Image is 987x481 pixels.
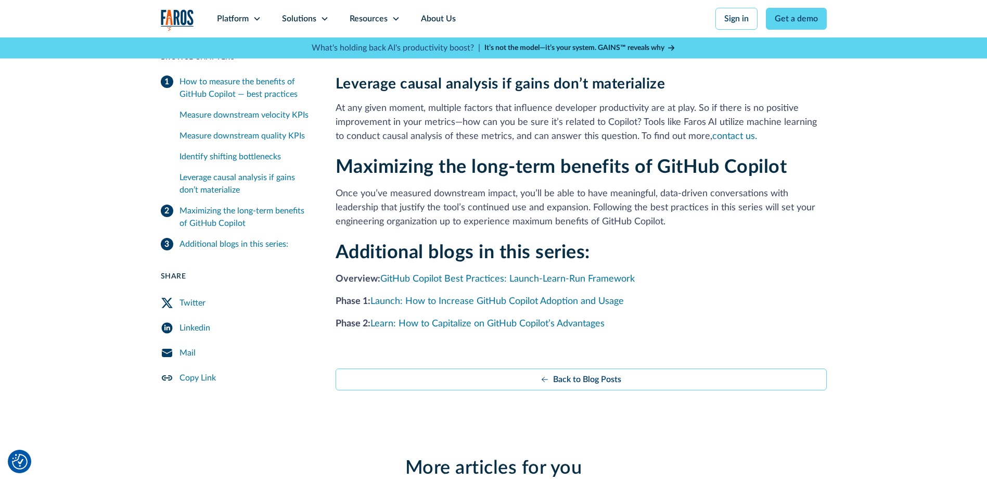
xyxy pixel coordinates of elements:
[161,71,311,105] a: How to measure the benefits of GitHub Copilot — best practices
[336,274,380,284] strong: Overview:
[715,8,758,30] a: Sign in
[161,9,194,31] a: home
[180,372,216,384] div: Copy Link
[161,457,827,479] h2: More articles for you
[180,322,210,334] div: Linkedin
[484,43,676,54] a: It’s not the model—it’s your system. GAINS™ reveals why
[380,274,635,284] a: GitHub Copilot Best Practices: Launch-Learn-Run Framework
[336,242,827,264] h2: Additional blogs in this series:
[370,319,605,328] a: Learn: How to Capitalize on GitHub Copilot’s Advantages
[161,9,194,31] img: Logo of the analytics and reporting company Faros.
[180,347,196,359] div: Mail
[336,319,370,328] strong: Phase 2:
[161,271,311,282] div: Share
[336,297,370,306] strong: Phase 1:
[180,105,311,125] a: Measure downstream velocity KPIs
[161,365,311,390] a: Copy Link
[180,297,206,309] div: Twitter
[766,8,827,30] a: Get a demo
[12,454,28,470] button: Cookie Settings
[712,132,757,141] a: contact us.
[350,12,388,25] div: Resources
[180,130,311,142] div: Measure downstream quality KPIs
[180,150,311,163] div: Identify shifting bottlenecks
[161,290,311,315] a: Twitter Share
[336,75,827,93] h3: Leverage causal analysis if gains don’t materialize
[180,238,288,250] div: Additional blogs in this series:
[180,171,311,196] div: Leverage causal analysis if gains don’t materialize
[336,369,827,390] a: Back to Blog Posts
[312,42,480,54] p: What's holding back AI's productivity boost? |
[553,373,621,386] div: Back to Blog Posts
[161,234,311,255] a: Additional blogs in this series:
[161,200,311,234] a: Maximizing the long-term benefits of GitHub Copilot
[282,12,316,25] div: Solutions
[336,187,827,229] p: Once you’ve measured downstream impact, you’ll be able to have meaningful, data-driven conversati...
[180,125,311,146] a: Measure downstream quality KPIs
[180,109,311,121] div: Measure downstream velocity KPIs
[180,146,311,167] a: Identify shifting bottlenecks
[336,102,827,144] p: At any given moment, multiple factors that influence developer productivity are at play. So if th...
[12,454,28,470] img: Revisit consent button
[370,297,624,306] a: Launch: How to Increase GitHub Copilot Adoption and Usage
[217,12,249,25] div: Platform
[484,44,664,52] strong: It’s not the model—it’s your system. GAINS™ reveals why
[180,75,311,100] div: How to measure the benefits of GitHub Copilot — best practices
[161,315,311,340] a: LinkedIn Share
[336,156,827,179] h2: Maximizing the long-term benefits of GitHub Copilot
[161,340,311,365] a: Mail Share
[180,167,311,200] a: Leverage causal analysis if gains don’t materialize
[180,205,311,230] div: Maximizing the long-term benefits of GitHub Copilot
